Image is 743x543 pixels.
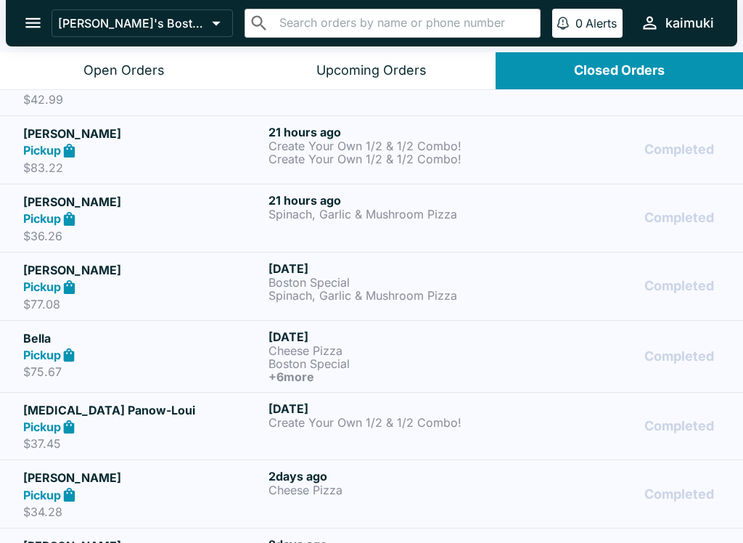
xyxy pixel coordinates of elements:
strong: Pickup [23,143,61,158]
button: [PERSON_NAME]'s Boston Pizza [52,9,233,37]
p: Boston Special [268,357,508,370]
h5: [PERSON_NAME] [23,469,263,486]
p: Create Your Own 1/2 & 1/2 Combo! [268,416,508,429]
p: $36.26 [23,229,263,243]
div: Closed Orders [574,62,665,79]
p: Spinach, Garlic & Mushroom Pizza [268,208,508,221]
strong: Pickup [23,211,61,226]
p: Spinach, Garlic & Mushroom Pizza [268,289,508,302]
p: Create Your Own 1/2 & 1/2 Combo! [268,139,508,152]
span: 2 days ago [268,469,327,483]
h5: [MEDICAL_DATA] Panow-Loui [23,401,263,419]
strong: Pickup [23,348,61,362]
p: Cheese Pizza [268,483,508,497]
button: open drawer [15,4,52,41]
div: Open Orders [83,62,165,79]
div: Upcoming Orders [316,62,427,79]
h5: [PERSON_NAME] [23,261,263,279]
p: $34.28 [23,505,263,519]
p: $75.67 [23,364,263,379]
strong: Pickup [23,488,61,502]
h6: [DATE] [268,401,508,416]
p: $42.99 [23,92,263,107]
p: $37.45 [23,436,263,451]
p: Boston Special [268,276,508,289]
h5: Bella [23,330,263,347]
p: Create Your Own 1/2 & 1/2 Combo! [268,152,508,166]
p: [PERSON_NAME]'s Boston Pizza [58,16,206,30]
input: Search orders by name or phone number [275,13,534,33]
h5: [PERSON_NAME] [23,193,263,211]
button: kaimuki [634,7,720,38]
strong: Pickup [23,279,61,294]
h6: 21 hours ago [268,125,508,139]
strong: Pickup [23,420,61,434]
h6: [DATE] [268,261,508,276]
p: Cheese Pizza [268,344,508,357]
p: Alerts [586,16,617,30]
p: $83.22 [23,160,263,175]
h5: [PERSON_NAME] [23,125,263,142]
p: 0 [575,16,583,30]
div: kaimuki [665,15,714,32]
h6: 21 hours ago [268,193,508,208]
p: $77.08 [23,297,263,311]
h6: + 6 more [268,370,508,383]
h6: [DATE] [268,330,508,344]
